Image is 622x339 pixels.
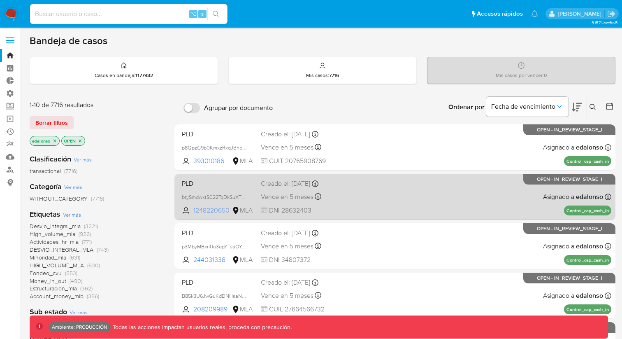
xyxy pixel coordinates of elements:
span: s [201,10,204,18]
span: Accesos rápidos [477,9,523,18]
input: Buscar usuario o caso... [30,9,227,19]
p: Ambiente: PRODUCCIÓN [52,325,107,329]
p: Todas las acciones impactan usuarios reales, proceda con precaución. [111,323,292,331]
span: ⌥ [190,10,196,18]
a: Notificaciones [531,10,538,17]
p: edwin.alonso@mercadolibre.com.co [558,10,604,18]
button: search-icon [207,8,224,20]
a: Salir [607,9,616,18]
